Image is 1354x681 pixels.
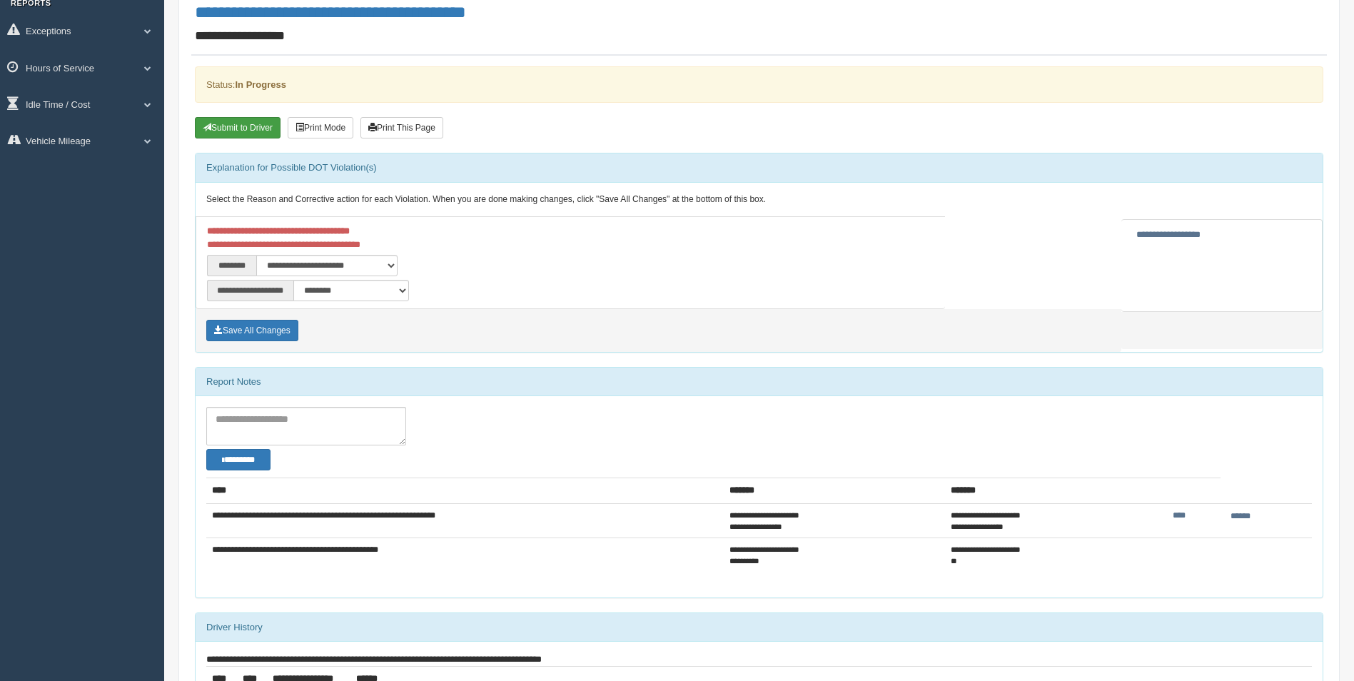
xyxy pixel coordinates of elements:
div: Explanation for Possible DOT Violation(s) [196,153,1323,182]
button: Change Filter Options [206,449,271,470]
button: Print This Page [360,117,443,138]
div: Status: [195,66,1323,103]
div: Select the Reason and Corrective action for each Violation. When you are done making changes, cli... [196,183,1323,217]
div: Report Notes [196,368,1323,396]
strong: In Progress [235,79,286,90]
button: Save [206,320,298,341]
div: Driver History [196,613,1323,642]
button: Submit To Driver [195,117,281,138]
button: Print Mode [288,117,353,138]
